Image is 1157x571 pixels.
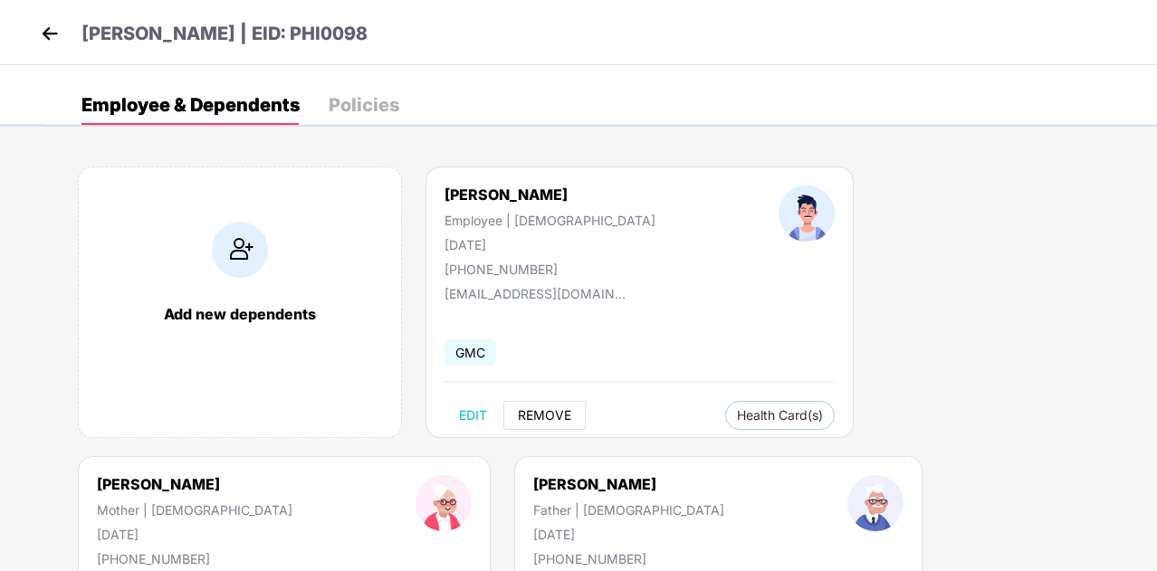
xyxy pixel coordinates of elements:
[445,213,655,228] div: Employee | [DEMOGRAPHIC_DATA]
[533,475,724,493] div: [PERSON_NAME]
[36,20,63,47] img: back
[329,96,399,114] div: Policies
[81,20,368,48] p: [PERSON_NAME] | EID: PHI0098
[445,339,496,366] span: GMC
[445,262,655,277] div: [PHONE_NUMBER]
[445,186,655,204] div: [PERSON_NAME]
[518,408,571,423] span: REMOVE
[416,475,472,531] img: profileImage
[779,186,835,242] img: profileImage
[445,401,502,430] button: EDIT
[97,527,292,542] div: [DATE]
[533,527,724,542] div: [DATE]
[503,401,586,430] button: REMOVE
[97,305,383,323] div: Add new dependents
[459,408,487,423] span: EDIT
[725,401,835,430] button: Health Card(s)
[97,475,292,493] div: [PERSON_NAME]
[737,411,823,420] span: Health Card(s)
[97,551,292,566] div: [PHONE_NUMBER]
[533,551,724,566] div: [PHONE_NUMBER]
[445,286,626,301] div: [EMAIL_ADDRESS][DOMAIN_NAME]
[847,475,904,531] img: profileImage
[81,96,300,114] div: Employee & Dependents
[445,237,655,252] div: [DATE]
[212,222,268,278] img: addIcon
[97,502,292,518] div: Mother | [DEMOGRAPHIC_DATA]
[533,502,724,518] div: Father | [DEMOGRAPHIC_DATA]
